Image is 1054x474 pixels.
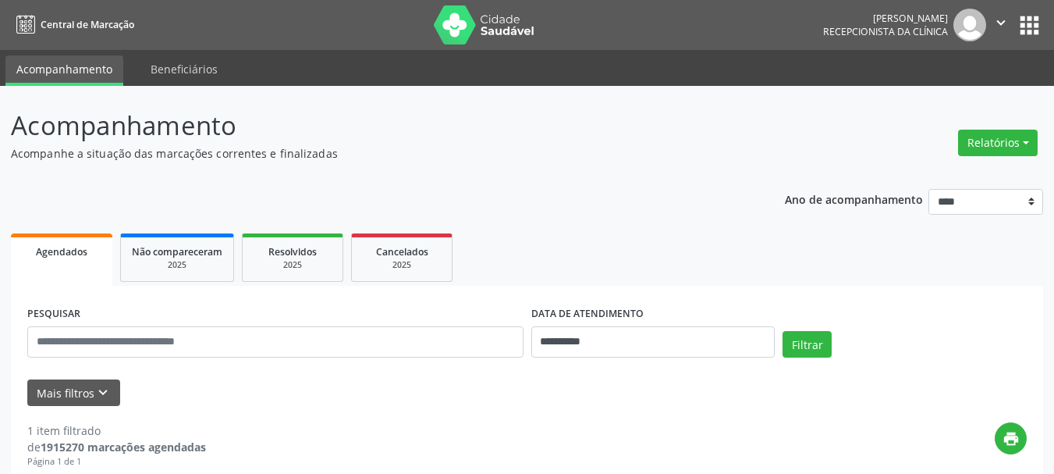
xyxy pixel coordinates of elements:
div: 2025 [132,259,222,271]
p: Acompanhe a situação das marcações correntes e finalizadas [11,145,733,162]
i:  [992,14,1010,31]
strong: 1915270 marcações agendadas [41,440,206,454]
span: Agendados [36,245,87,258]
span: Central de Marcação [41,18,134,31]
button: Filtrar [783,331,832,358]
span: Cancelados [376,245,428,258]
label: PESQUISAR [27,302,80,326]
button:  [986,9,1016,41]
a: Beneficiários [140,55,229,83]
a: Central de Marcação [11,12,134,37]
div: 2025 [254,259,332,271]
button: print [995,422,1027,454]
div: 2025 [363,259,441,271]
button: apps [1016,12,1043,39]
span: Não compareceram [132,245,222,258]
div: Página 1 de 1 [27,455,206,469]
div: [PERSON_NAME] [823,12,948,25]
span: Resolvidos [268,245,317,258]
button: Mais filtroskeyboard_arrow_down [27,380,120,407]
a: Acompanhamento [5,55,123,86]
i: keyboard_arrow_down [94,384,112,401]
img: img [953,9,986,41]
i: print [1003,430,1020,447]
div: de [27,439,206,455]
label: DATA DE ATENDIMENTO [531,302,644,326]
span: Recepcionista da clínica [823,25,948,38]
p: Acompanhamento [11,106,733,145]
p: Ano de acompanhamento [785,189,923,208]
div: 1 item filtrado [27,422,206,439]
button: Relatórios [958,130,1038,156]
